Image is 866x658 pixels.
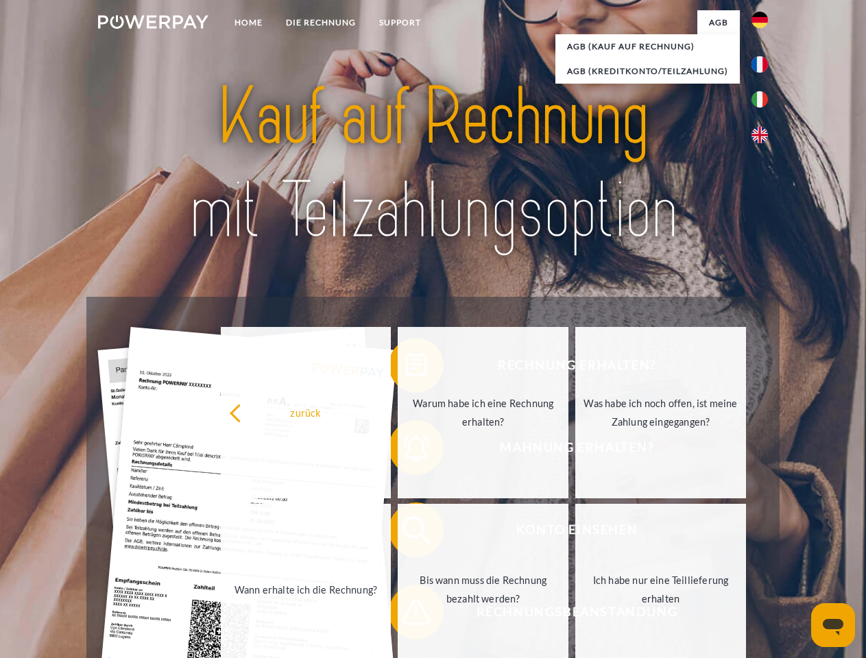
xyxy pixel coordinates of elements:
a: SUPPORT [368,10,433,35]
a: Home [223,10,274,35]
div: Warum habe ich eine Rechnung erhalten? [406,394,560,431]
img: it [751,91,768,108]
a: agb [697,10,740,35]
a: AGB (Kauf auf Rechnung) [555,34,740,59]
a: Was habe ich noch offen, ist meine Zahlung eingegangen? [575,327,746,498]
div: zurück [229,403,383,422]
a: DIE RECHNUNG [274,10,368,35]
a: AGB (Kreditkonto/Teilzahlung) [555,59,740,84]
div: Was habe ich noch offen, ist meine Zahlung eingegangen? [584,394,738,431]
img: logo-powerpay-white.svg [98,15,208,29]
iframe: Schaltfläche zum Öffnen des Messaging-Fensters [811,603,855,647]
img: de [751,12,768,28]
img: en [751,127,768,143]
div: Ich habe nur eine Teillieferung erhalten [584,571,738,608]
img: title-powerpay_de.svg [131,66,735,263]
img: fr [751,56,768,73]
div: Bis wann muss die Rechnung bezahlt werden? [406,571,560,608]
div: Wann erhalte ich die Rechnung? [229,580,383,598]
